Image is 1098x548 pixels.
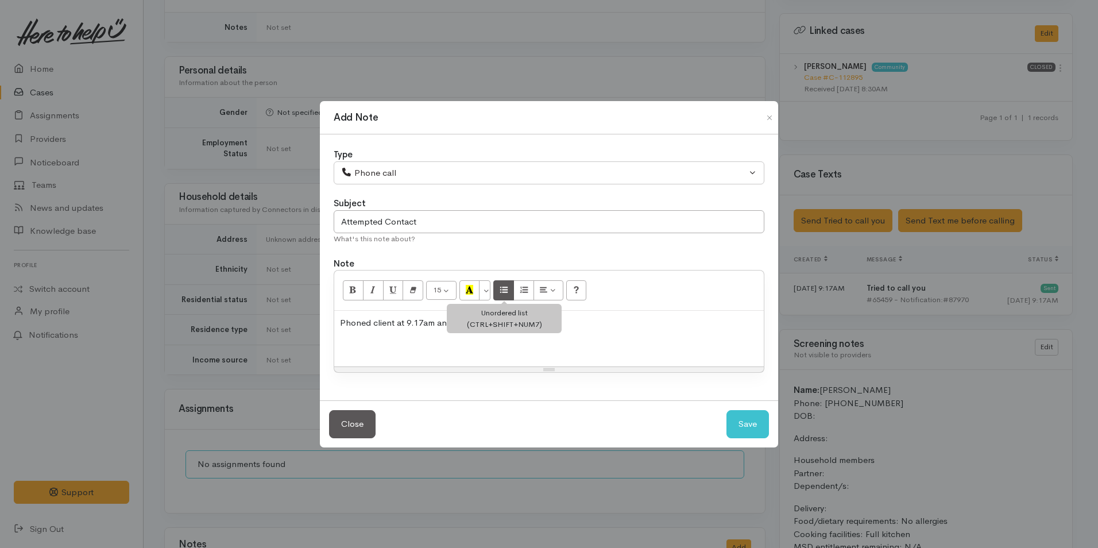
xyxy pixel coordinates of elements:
button: Font Size [426,281,457,300]
button: Phone call [334,161,764,185]
p: Phoned client at 9.17am and 12.31pm - no answer [340,317,758,330]
span: 15 [433,285,441,295]
div: Unordered list (CTRL+SHIFT+NUM7) [447,304,562,333]
label: Note [334,257,354,271]
button: Italic (CTRL+I) [363,280,384,300]
label: Type [334,148,353,161]
button: Ordered list (CTRL+SHIFT+NUM8) [513,280,534,300]
button: Recent Color [459,280,480,300]
label: Subject [334,197,366,210]
button: More Color [479,280,490,300]
div: Phone call [341,167,747,180]
button: Save [726,410,769,438]
button: Paragraph [533,280,563,300]
button: Close [329,410,376,438]
button: Help [566,280,587,300]
button: Unordered list (CTRL+SHIFT+NUM7) [493,280,514,300]
div: Resize [334,367,764,372]
button: Remove Font Style (CTRL+\) [403,280,423,300]
div: What's this note about? [334,233,764,245]
button: Underline (CTRL+U) [383,280,404,300]
h1: Add Note [334,110,378,125]
button: Close [760,111,779,125]
button: Bold (CTRL+B) [343,280,364,300]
